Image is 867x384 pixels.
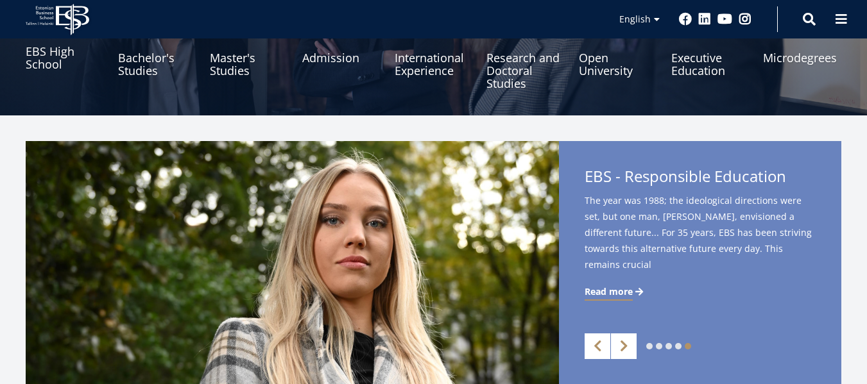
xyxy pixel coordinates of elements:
[585,165,612,187] span: EBS
[585,285,646,298] a: Read more
[585,285,633,298] span: Read more
[717,13,732,26] a: Youtube
[698,13,711,26] a: Linkedin
[585,192,816,293] span: The year was 1988; the ideological directions were set, but one man, [PERSON_NAME], envisioned a ...
[739,13,751,26] a: Instagram
[615,165,621,187] span: -
[714,165,786,187] span: Education
[118,26,196,90] a: Bachelor's Studies
[395,26,473,90] a: International Experience
[671,26,750,90] a: Executive Education
[210,26,288,90] a: Master's Studies
[646,343,653,349] a: 1
[679,13,692,26] a: Facebook
[624,165,710,187] span: Responsible
[486,26,565,90] a: Research and Doctoral Studies
[26,26,104,90] a: EBS High School
[675,343,682,349] a: 4
[763,26,841,90] a: Microdegrees
[611,333,637,359] a: Next
[585,333,610,359] a: Previous
[302,26,381,90] a: Admission
[579,26,657,90] a: Open University
[656,343,662,349] a: 2
[665,343,672,349] a: 3
[685,343,691,349] a: 5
